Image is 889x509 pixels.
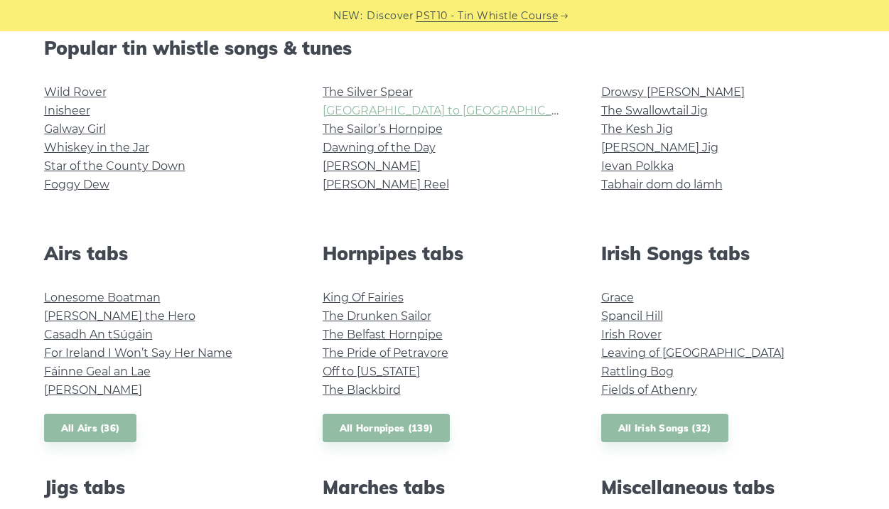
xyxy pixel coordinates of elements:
span: Discover [367,8,414,24]
a: Star of the County Down [44,159,185,173]
a: Spancil Hill [601,309,663,323]
a: Fields of Athenry [601,383,697,397]
a: All Airs (36) [44,414,137,443]
a: Ievan Polkka [601,159,674,173]
a: The Swallowtail Jig [601,104,708,117]
a: [PERSON_NAME] [44,383,142,397]
a: [PERSON_NAME] Jig [601,141,718,154]
a: Off to [US_STATE] [323,365,420,378]
a: For Ireland I Won’t Say Her Name [44,346,232,360]
a: The Kesh Jig [601,122,673,136]
a: Whiskey in the Jar [44,141,149,154]
span: NEW: [333,8,362,24]
a: PST10 - Tin Whistle Course [416,8,558,24]
a: Foggy Dew [44,178,109,191]
h2: Miscellaneous tabs [601,476,846,498]
a: [PERSON_NAME] Reel [323,178,449,191]
a: All Hornpipes (139) [323,414,451,443]
a: The Pride of Petravore [323,346,448,360]
a: King Of Fairies [323,291,404,304]
a: Tabhair dom do lámh [601,178,723,191]
a: The Sailor’s Hornpipe [323,122,443,136]
h2: Popular tin whistle songs & tunes [44,37,846,59]
a: Leaving of [GEOGRAPHIC_DATA] [601,346,785,360]
a: Lonesome Boatman [44,291,161,304]
a: Casadh An tSúgáin [44,328,153,341]
a: Fáinne Geal an Lae [44,365,151,378]
a: [PERSON_NAME] [323,159,421,173]
a: Wild Rover [44,85,107,99]
a: The Silver Spear [323,85,413,99]
a: The Belfast Hornpipe [323,328,443,341]
a: Dawning of the Day [323,141,436,154]
h2: Hornpipes tabs [323,242,567,264]
h2: Airs tabs [44,242,289,264]
a: All Irish Songs (32) [601,414,728,443]
h2: Marches tabs [323,476,567,498]
h2: Jigs tabs [44,476,289,498]
a: The Drunken Sailor [323,309,431,323]
a: Drowsy [PERSON_NAME] [601,85,745,99]
a: Rattling Bog [601,365,674,378]
h2: Irish Songs tabs [601,242,846,264]
a: Galway Girl [44,122,106,136]
a: Inisheer [44,104,90,117]
a: Irish Rover [601,328,662,341]
a: The Blackbird [323,383,401,397]
a: [GEOGRAPHIC_DATA] to [GEOGRAPHIC_DATA] [323,104,585,117]
a: [PERSON_NAME] the Hero [44,309,195,323]
a: Grace [601,291,634,304]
